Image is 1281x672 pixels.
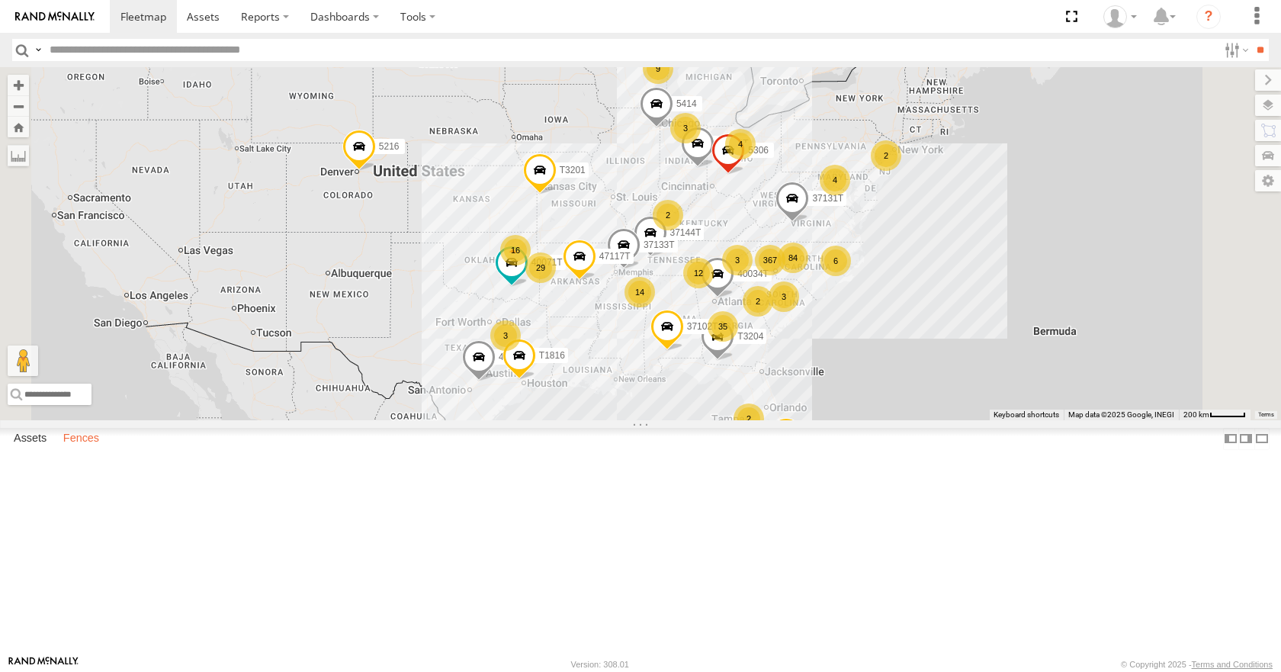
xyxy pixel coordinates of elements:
[670,113,701,143] div: 3
[687,322,718,333] span: 37102T
[1255,170,1281,191] label: Map Settings
[500,235,531,265] div: 16
[1238,428,1254,450] label: Dock Summary Table to the Right
[8,657,79,672] a: Visit our Website
[32,39,44,61] label: Search Query
[624,277,655,307] div: 14
[1258,411,1274,417] a: Terms (opens in new tab)
[499,352,530,362] span: 40045T
[15,11,95,22] img: rand-logo.svg
[683,258,714,288] div: 12
[676,99,697,110] span: 5414
[820,165,850,195] div: 4
[1218,39,1251,61] label: Search Filter Options
[1068,410,1174,419] span: Map data ©2025 Google, INEGI
[734,404,764,434] div: 2
[670,228,701,239] span: 37144T
[737,331,763,342] span: T3204
[571,660,629,669] div: Version: 308.01
[379,141,400,152] span: 5216
[725,129,756,159] div: 4
[1196,5,1221,29] i: ?
[737,268,769,279] span: 40034T
[644,240,675,250] span: 37133T
[1192,660,1273,669] a: Terms and Conditions
[778,243,808,273] div: 84
[1223,428,1238,450] label: Dock Summary Table to the Left
[708,311,738,342] div: 35
[743,286,773,317] div: 2
[8,117,29,137] button: Zoom Home
[643,53,673,84] div: 9
[871,140,901,171] div: 2
[1183,410,1209,419] span: 200 km
[599,251,631,262] span: 47117T
[1179,410,1250,420] button: Map Scale: 200 km per 44 pixels
[560,165,586,175] span: T3201
[8,95,29,117] button: Zoom out
[6,429,54,450] label: Assets
[539,350,565,361] span: T1816
[490,320,521,351] div: 3
[748,146,769,156] span: 5306
[1121,660,1273,669] div: © Copyright 2025 -
[812,194,843,204] span: 37131T
[653,200,683,230] div: 2
[755,245,785,275] div: 367
[525,252,556,283] div: 29
[1254,428,1270,450] label: Hide Summary Table
[8,346,38,376] button: Drag Pegman onto the map to open Street View
[994,410,1059,420] button: Keyboard shortcuts
[769,281,799,312] div: 3
[1098,5,1142,28] div: Todd Sigmon
[8,145,29,166] label: Measure
[8,75,29,95] button: Zoom in
[722,245,753,275] div: 3
[56,429,107,450] label: Fences
[820,246,851,276] div: 6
